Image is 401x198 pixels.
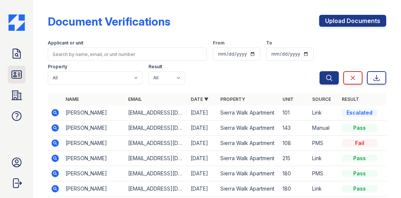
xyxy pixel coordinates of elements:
[191,96,208,102] a: Date ▼
[217,136,280,151] td: Sierra Walk Apartment
[63,136,125,151] td: [PERSON_NAME]
[217,105,280,121] td: Sierra Walk Apartment
[217,181,280,197] td: Sierra Walk Apartment
[342,155,377,162] div: Pass
[217,151,280,166] td: Sierra Walk Apartment
[188,181,217,197] td: [DATE]
[309,121,339,136] td: Manual
[280,151,309,166] td: 215
[342,124,377,132] div: Pass
[217,121,280,136] td: Sierra Walk Apartment
[309,166,339,181] td: PMS
[66,96,79,102] a: Name
[280,166,309,181] td: 180
[213,40,224,46] label: From
[188,166,217,181] td: [DATE]
[48,15,170,28] div: Document Verifications
[63,105,125,121] td: [PERSON_NAME]
[63,166,125,181] td: [PERSON_NAME]
[188,105,217,121] td: [DATE]
[48,40,83,46] label: Applicant or unit
[283,96,294,102] a: Unit
[188,151,217,166] td: [DATE]
[188,121,217,136] td: [DATE]
[280,136,309,151] td: 108
[188,136,217,151] td: [DATE]
[280,181,309,197] td: 180
[280,105,309,121] td: 101
[319,15,386,27] a: Upload Documents
[48,64,67,70] label: Property
[125,166,188,181] td: [EMAIL_ADDRESS][DOMAIN_NAME]
[63,181,125,197] td: [PERSON_NAME]
[280,121,309,136] td: 143
[63,121,125,136] td: [PERSON_NAME]
[125,136,188,151] td: [EMAIL_ADDRESS][DOMAIN_NAME]
[125,151,188,166] td: [EMAIL_ADDRESS][DOMAIN_NAME]
[128,96,142,102] a: Email
[342,185,377,192] div: Pass
[220,96,245,102] a: Property
[309,181,339,197] td: Link
[309,105,339,121] td: Link
[312,96,331,102] a: Source
[342,109,377,116] div: Escalated
[125,181,188,197] td: [EMAIL_ADDRESS][DOMAIN_NAME]
[342,170,377,177] div: Pass
[148,64,162,70] label: Result
[342,139,377,147] div: Fail
[125,105,188,121] td: [EMAIL_ADDRESS][DOMAIN_NAME]
[266,40,272,46] label: To
[309,136,339,151] td: PMS
[342,96,359,102] a: Result
[125,121,188,136] td: [EMAIL_ADDRESS][DOMAIN_NAME]
[9,14,25,31] img: CE_Icon_Blue-c292c112584629df590d857e76928e9f676e5b41ef8f769ba2f05ee15b207248.png
[63,151,125,166] td: [PERSON_NAME]
[217,166,280,181] td: Sierra Walk Apartment
[48,47,207,61] input: Search by name, email, or unit number
[309,151,339,166] td: Link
